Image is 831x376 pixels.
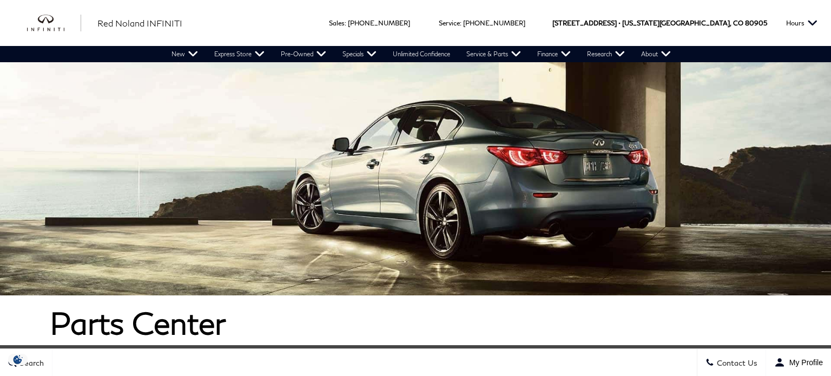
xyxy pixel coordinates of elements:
span: Red Noland INFINITI [97,18,182,28]
img: INFINITI [27,15,81,32]
span: : [345,19,346,27]
a: Unlimited Confidence [385,46,458,62]
a: [PHONE_NUMBER] [348,19,410,27]
span: Service [439,19,460,27]
a: Finance [529,46,579,62]
a: Specials [334,46,385,62]
button: Open user profile menu [766,349,831,376]
a: Service & Parts [458,46,529,62]
a: infiniti [27,15,81,32]
a: Red Noland INFINITI [97,17,182,30]
nav: Main Navigation [163,46,679,62]
span: Sales [329,19,345,27]
a: About [633,46,679,62]
a: Pre-Owned [273,46,334,62]
a: [PHONE_NUMBER] [463,19,525,27]
a: [STREET_ADDRESS] • [US_STATE][GEOGRAPHIC_DATA], CO 80905 [552,19,767,27]
section: Click to Open Cookie Consent Modal [5,354,30,365]
span: : [460,19,461,27]
span: Contact Us [714,358,757,367]
h1: Parts Center [50,306,781,340]
a: Research [579,46,633,62]
a: Express Store [206,46,273,62]
span: Search [17,358,44,367]
span: My Profile [785,358,823,367]
img: Opt-Out Icon [5,354,30,365]
a: New [163,46,206,62]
